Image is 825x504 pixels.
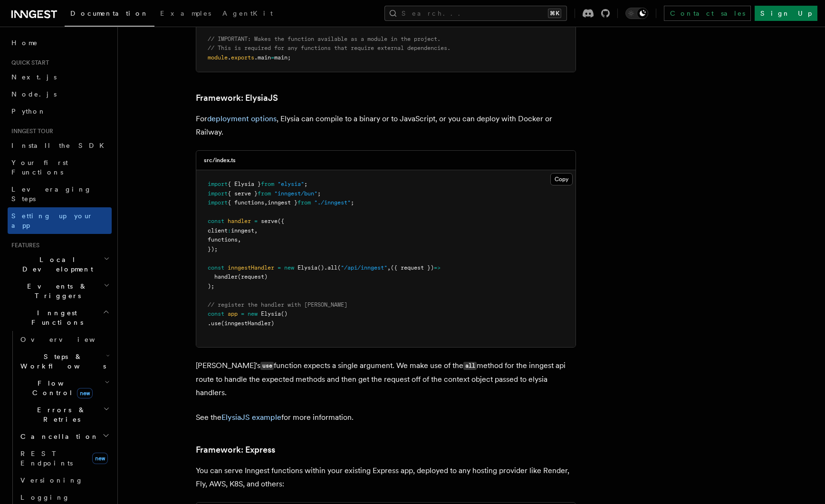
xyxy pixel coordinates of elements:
span: Versioning [20,476,83,484]
p: For , Elysia can compile to a binary or to JavaScript, or you can deploy with Docker or Railway. [196,112,576,139]
span: "inngest/bun" [274,190,317,197]
a: Documentation [65,3,154,27]
span: app [228,310,238,317]
span: Errors & Retries [17,405,103,424]
button: Search...⌘K [384,6,567,21]
span: Overview [20,336,118,343]
span: ; [317,190,321,197]
button: Cancellation [17,428,112,445]
span: handler [214,273,238,280]
span: Node.js [11,90,57,98]
span: Setting up your app [11,212,93,229]
span: handler [228,218,251,224]
span: Next.js [11,73,57,81]
a: deployment options [207,114,277,123]
span: inngestHandler [228,264,274,271]
span: }); [208,246,218,252]
h3: src/index.ts [204,156,236,164]
span: . [228,54,231,61]
span: () [281,310,288,317]
span: .all [324,264,337,271]
span: client [208,227,228,234]
span: import [208,190,228,197]
span: const [208,218,224,224]
button: Inngest Functions [8,304,112,331]
span: new [248,310,258,317]
a: Overview [17,331,112,348]
span: new [284,264,294,271]
span: .main [254,54,271,61]
a: AgentKit [217,3,278,26]
span: ; [351,199,354,206]
code: use [260,362,274,370]
span: // IMPORTANT: Makes the function available as a module in the project. [208,36,441,42]
p: See the for more information. [196,411,576,424]
a: Node.js [8,86,112,103]
span: Elysia [297,264,317,271]
span: : [228,227,231,234]
a: REST Endpointsnew [17,445,112,472]
span: import [208,199,228,206]
span: Your first Functions [11,159,68,176]
a: Python [8,103,112,120]
span: () [317,264,324,271]
a: ElysiaJS example [221,413,281,422]
a: Your first Functions [8,154,112,181]
span: ); [208,283,214,290]
span: Logging [20,494,70,501]
span: Cancellation [17,432,99,441]
span: { Elysia } [228,181,261,187]
a: Versioning [17,472,112,489]
a: Framework: ElysiaJS [196,91,278,105]
span: .use [208,320,221,327]
button: Events & Triggers [8,278,112,304]
span: = [254,218,258,224]
span: functions [208,236,238,243]
a: Contact sales [664,6,751,21]
span: Home [11,38,38,48]
span: = [271,54,274,61]
span: ({ request }) [391,264,434,271]
span: ( [337,264,341,271]
span: Inngest tour [8,127,53,135]
span: Documentation [70,10,149,17]
span: , [387,264,391,271]
span: { serve } [228,190,258,197]
p: You can serve Inngest functions within your existing Express app, deployed to any hosting provide... [196,464,576,491]
span: "./inngest" [314,199,351,206]
span: ({ [278,218,284,224]
span: = [278,264,281,271]
span: => [434,264,441,271]
a: Install the SDK [8,137,112,154]
code: all [463,362,477,370]
span: , [264,199,268,206]
button: Toggle dark mode [625,8,648,19]
a: Setting up your app [8,207,112,234]
span: // This is required for any functions that require external dependencies. [208,45,451,51]
button: Errors & Retries [17,401,112,428]
span: Install the SDK [11,142,110,149]
a: Leveraging Steps [8,181,112,207]
span: Python [11,107,46,115]
span: "elysia" [278,181,304,187]
span: AgentKit [222,10,273,17]
span: serve [261,218,278,224]
button: Copy [550,173,573,185]
span: Local Development [8,255,104,274]
a: Examples [154,3,217,26]
span: Leveraging Steps [11,185,92,203]
span: new [77,388,93,398]
span: Features [8,242,39,249]
span: inngest } [268,199,297,206]
span: REST Endpoints [20,450,73,467]
span: import [208,181,228,187]
span: (inngestHandler) [221,320,274,327]
span: Flow Control [17,378,105,397]
span: inngest [231,227,254,234]
span: const [208,310,224,317]
span: Examples [160,10,211,17]
span: from [297,199,311,206]
span: const [208,264,224,271]
span: from [258,190,271,197]
span: module [208,54,228,61]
